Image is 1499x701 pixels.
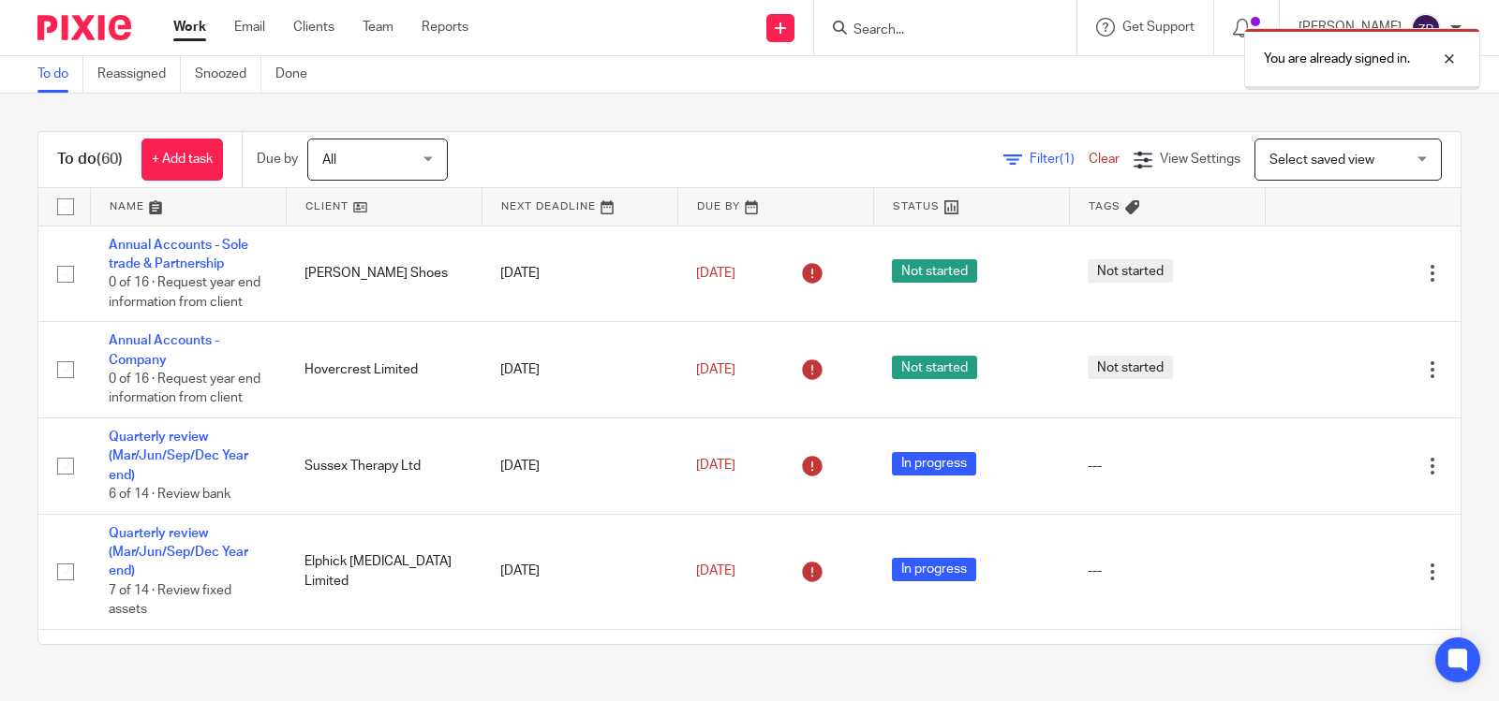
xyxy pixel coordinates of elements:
[1264,50,1410,68] p: You are already signed in.
[696,363,735,376] span: [DATE]
[422,18,468,37] a: Reports
[1088,259,1173,283] span: Not started
[234,18,265,37] a: Email
[286,629,482,695] td: [PERSON_NAME]
[696,267,735,280] span: [DATE]
[109,488,230,501] span: 6 of 14 · Review bank
[1060,153,1075,166] span: (1)
[892,452,976,475] span: In progress
[482,514,677,629] td: [DATE]
[1160,153,1240,166] span: View Settings
[1411,13,1441,43] img: svg%3E
[109,239,248,270] a: Annual Accounts - Sole trade & Partnership
[109,527,248,578] a: Quarterly review (Mar/Jun/Sep/Dec Year end)
[1088,457,1246,475] div: ---
[286,322,482,418] td: Hovercrest Limited
[1088,562,1246,580] div: ---
[363,18,393,37] a: Team
[1269,153,1374,167] span: Select saved view
[482,226,677,322] td: [DATE]
[892,356,977,379] span: Not started
[57,150,123,169] h1: To do
[257,150,298,168] p: Due by
[293,18,334,37] a: Clients
[109,276,260,309] span: 0 of 16 · Request year end information from client
[37,56,83,93] a: To do
[286,226,482,322] td: [PERSON_NAME] Shoes
[109,431,248,482] a: Quarterly review (Mar/Jun/Sep/Dec Year end)
[96,152,123,167] span: (60)
[1030,153,1089,166] span: Filter
[286,514,482,629] td: Elphick [MEDICAL_DATA] Limited
[141,139,223,181] a: + Add task
[1089,153,1120,166] a: Clear
[195,56,261,93] a: Snoozed
[286,418,482,515] td: Sussex Therapy Ltd
[482,418,677,515] td: [DATE]
[173,18,206,37] a: Work
[97,56,181,93] a: Reassigned
[109,334,219,366] a: Annual Accounts - Company
[482,322,677,418] td: [DATE]
[482,629,677,695] td: [DATE]
[696,564,735,577] span: [DATE]
[37,15,131,40] img: Pixie
[696,460,735,473] span: [DATE]
[892,259,977,283] span: Not started
[275,56,321,93] a: Done
[109,584,231,617] span: 7 of 14 · Review fixed assets
[322,153,336,167] span: All
[1088,356,1173,379] span: Not started
[892,558,976,581] span: In progress
[1089,201,1121,212] span: Tags
[109,372,260,405] span: 0 of 16 · Request year end information from client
